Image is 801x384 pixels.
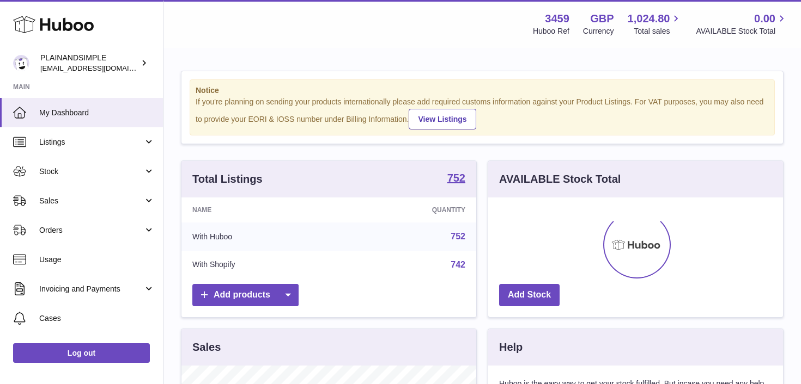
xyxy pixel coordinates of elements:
strong: GBP [590,11,614,26]
th: Name [181,197,341,222]
h3: Total Listings [192,172,263,187]
td: With Huboo [181,222,341,251]
th: Quantity [341,197,476,222]
strong: Notice [196,85,769,96]
span: 0.00 [754,11,775,26]
h3: AVAILABLE Stock Total [499,172,621,187]
h3: Help [499,340,523,355]
a: 752 [447,172,465,185]
span: [EMAIL_ADDRESS][DOMAIN_NAME] [40,64,160,72]
div: If you're planning on sending your products internationally please add required customs informati... [196,97,769,129]
div: Currency [583,26,614,36]
a: 742 [451,260,465,269]
a: 1,024.80 Total sales [628,11,683,36]
span: My Dashboard [39,108,155,118]
a: Log out [13,343,150,363]
a: Add Stock [499,284,560,306]
h3: Sales [192,340,221,355]
span: AVAILABLE Stock Total [696,26,788,36]
span: Invoicing and Payments [39,284,143,294]
a: Add products [192,284,299,306]
strong: 752 [447,172,465,183]
td: With Shopify [181,251,341,279]
span: Sales [39,196,143,206]
a: 0.00 AVAILABLE Stock Total [696,11,788,36]
span: Orders [39,225,143,236]
span: Listings [39,137,143,147]
span: 1,024.80 [628,11,670,26]
span: Usage [39,255,155,265]
strong: 3459 [545,11,569,26]
a: 752 [451,232,465,241]
span: Stock [39,166,143,177]
img: duco@plainandsimple.com [13,55,29,71]
a: View Listings [409,109,476,129]
div: PLAINANDSIMPLE [40,53,138,73]
span: Cases [39,313,155,324]
span: Total sales [634,26,682,36]
div: Huboo Ref [533,26,569,36]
